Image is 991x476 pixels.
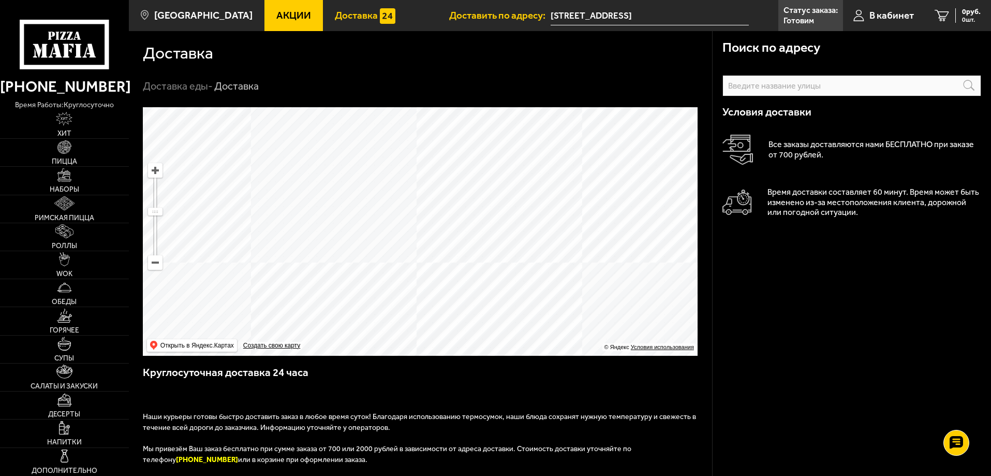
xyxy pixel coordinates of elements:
span: [GEOGRAPHIC_DATA] [154,10,253,20]
p: Время доставки составляет 60 минут. Время может быть изменено из-за местоположения клиента, дорож... [767,187,981,218]
span: 0 руб. [962,8,981,16]
p: Статус заказа: [783,6,838,15]
span: Наборы [50,186,79,193]
h1: Доставка [143,45,213,62]
span: Роллы [52,242,77,250]
b: [PHONE_NUMBER] [176,455,238,464]
span: Наши курьеры готовы быстро доставить заказ в любое время суток! Благодаря использованию термосумо... [143,412,696,432]
ymaps: © Яндекс [604,344,629,350]
h3: Условия доставки [722,107,981,118]
span: Хит [57,130,71,137]
span: Доставка [335,10,378,20]
span: Пицца [52,158,77,165]
span: Акции [276,10,311,20]
h3: Круглосуточная доставка 24 часа [143,365,699,391]
h3: Поиск по адресу [722,41,820,54]
a: Доставка еды- [143,80,213,92]
p: Готовим [783,17,814,25]
span: В кабинет [869,10,914,20]
a: Условия использования [631,344,694,350]
input: Введите название улицы [722,75,981,96]
img: 15daf4d41897b9f0e9f617042186c801.svg [380,8,395,24]
span: Обеды [52,298,77,306]
input: Ваш адрес доставки [551,6,749,25]
span: Салаты и закуски [31,383,98,390]
span: Дополнительно [32,467,97,474]
span: WOK [56,270,72,278]
div: Доставка [214,80,259,93]
img: Оплата доставки [722,135,753,165]
ymaps: Открыть в Яндекс.Картах [160,339,234,352]
p: Все заказы доставляются нами БЕСПЛАТНО при заказе от 700 рублей. [768,139,981,160]
span: Доставить по адресу: [449,10,551,20]
a: Создать свою карту [241,342,302,350]
img: Автомобиль доставки [722,190,752,215]
span: 0 шт. [962,17,981,23]
span: Десерты [48,411,80,418]
span: Римская пицца [35,214,94,222]
span: Супы [54,355,74,362]
span: Горячее [50,327,79,334]
ymaps: Открыть в Яндекс.Картах [147,339,237,352]
span: Напитки [47,439,82,446]
span: Мы привезём Ваш заказ бесплатно при сумме заказа от 700 или 2000 рублей в зависимости от адреса д... [143,444,631,464]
